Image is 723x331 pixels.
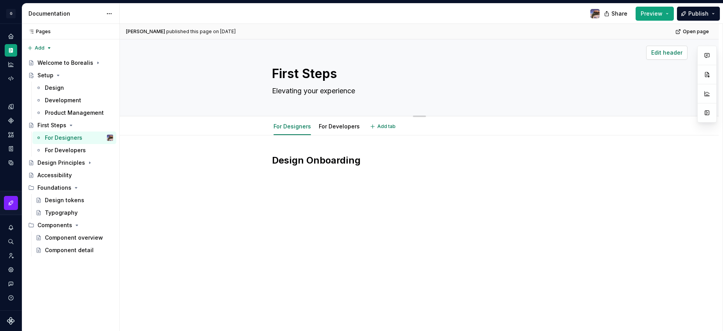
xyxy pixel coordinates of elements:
a: Product Management [32,107,116,119]
a: Design Principles [25,157,116,169]
div: Components [37,221,72,229]
a: Open page [673,26,712,37]
button: Contact support [5,278,17,290]
a: For Designers [274,123,311,130]
a: Setup [25,69,116,82]
div: Design tokens [45,196,84,204]
button: Add tab [368,121,399,132]
svg: Supernova Logo [7,317,15,325]
img: Carlos [107,135,113,141]
span: Share [611,10,627,18]
button: Notifications [5,221,17,234]
textarea: First Steps [270,64,565,83]
a: Analytics [5,58,17,71]
span: [PERSON_NAME] [126,28,165,35]
a: Documentation [5,44,17,57]
button: Share [600,7,632,21]
div: Typography [45,209,78,217]
button: Search ⌘K [5,235,17,248]
a: Component detail [32,244,116,256]
div: Design [45,84,64,92]
div: Pages [25,28,51,35]
div: Component overview [45,234,103,242]
div: Design Principles [37,159,85,167]
button: Publish [677,7,720,21]
a: First Steps [25,119,116,132]
div: Documentation [28,10,102,18]
a: Assets [5,128,17,141]
a: Settings [5,263,17,276]
textarea: Elevating your experience [270,85,565,97]
div: Development [45,96,81,104]
button: Add [25,43,54,53]
a: Data sources [5,157,17,169]
div: published this page on [DATE] [166,28,236,35]
span: Edit header [651,49,682,57]
a: Design tokens [32,194,116,206]
a: Design [32,82,116,94]
div: For Developers [316,118,363,134]
a: Development [32,94,116,107]
span: Open page [683,28,709,35]
div: For Designers [45,134,82,142]
img: Carlos [590,9,600,18]
button: G [2,5,20,22]
div: G [6,9,16,18]
div: Foundations [37,184,71,192]
a: Accessibility [25,169,116,182]
a: For Developers [32,144,116,157]
div: First Steps [37,121,66,129]
a: Welcome to Borealis [25,57,116,69]
span: Add tab [377,123,396,130]
a: Home [5,30,17,43]
div: Welcome to Borealis [37,59,93,67]
div: Setup [37,71,53,79]
button: Preview [636,7,674,21]
span: Publish [688,10,709,18]
a: Design tokens [5,100,17,113]
div: Accessibility [37,171,72,179]
h2: Design Onboarding [272,154,567,167]
a: For DesignersCarlos [32,132,116,144]
a: Storybook stories [5,142,17,155]
button: Edit header [646,46,687,60]
a: Invite team [5,249,17,262]
a: Component overview [32,231,116,244]
div: Foundations [25,182,116,194]
a: Components [5,114,17,127]
a: Code automation [5,72,17,85]
a: For Developers [319,123,360,130]
div: Component detail [45,246,94,254]
span: Add [35,45,44,51]
div: Product Management [45,109,104,117]
div: For Designers [270,118,314,134]
div: For Developers [45,146,86,154]
span: Preview [641,10,663,18]
a: Typography [32,206,116,219]
div: Components [25,219,116,231]
div: Page tree [25,57,116,256]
